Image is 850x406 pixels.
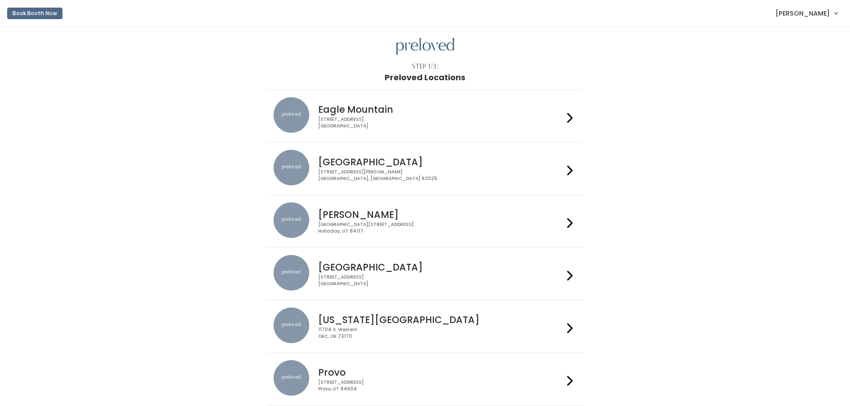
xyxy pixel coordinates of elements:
h4: Provo [318,367,564,377]
span: [PERSON_NAME] [775,8,830,18]
div: [GEOGRAPHIC_DATA][STREET_ADDRESS] Holladay, UT 84117 [318,221,564,234]
img: preloved location [274,202,309,238]
img: preloved location [274,97,309,133]
div: [STREET_ADDRESS] Provo, UT 84604 [318,379,564,392]
img: preloved location [274,255,309,291]
h4: Eagle Mountain [318,104,564,115]
a: [PERSON_NAME] [767,4,846,23]
h4: [GEOGRAPHIC_DATA] [318,157,564,167]
img: preloved location [274,308,309,343]
div: [STREET_ADDRESS] [GEOGRAPHIC_DATA] [318,116,564,129]
a: preloved location [GEOGRAPHIC_DATA] [STREET_ADDRESS][GEOGRAPHIC_DATA] [274,255,576,293]
a: Book Booth Now [7,4,62,23]
img: preloved logo [396,38,454,55]
h4: [GEOGRAPHIC_DATA] [318,262,564,272]
h4: [US_STATE][GEOGRAPHIC_DATA] [318,315,564,325]
a: preloved location [PERSON_NAME] [GEOGRAPHIC_DATA][STREET_ADDRESS]Holladay, UT 84117 [274,202,576,240]
div: [STREET_ADDRESS][PERSON_NAME] [GEOGRAPHIC_DATA], [GEOGRAPHIC_DATA] 62025 [318,169,564,182]
img: preloved location [274,150,309,185]
a: preloved location [GEOGRAPHIC_DATA] [STREET_ADDRESS][PERSON_NAME][GEOGRAPHIC_DATA], [GEOGRAPHIC_D... [274,150,576,188]
h1: Preloved Locations [385,73,465,82]
button: Book Booth Now [7,8,62,19]
a: preloved location Provo [STREET_ADDRESS]Provo, UT 84604 [274,360,576,398]
img: preloved location [274,360,309,396]
div: 11704 S. Western OKC, OK 73170 [318,327,564,340]
div: [STREET_ADDRESS] [GEOGRAPHIC_DATA] [318,274,564,287]
a: preloved location Eagle Mountain [STREET_ADDRESS][GEOGRAPHIC_DATA] [274,97,576,135]
div: Step 1/3: [412,62,438,71]
h4: [PERSON_NAME] [318,209,564,220]
a: preloved location [US_STATE][GEOGRAPHIC_DATA] 11704 S. WesternOKC, OK 73170 [274,308,576,345]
